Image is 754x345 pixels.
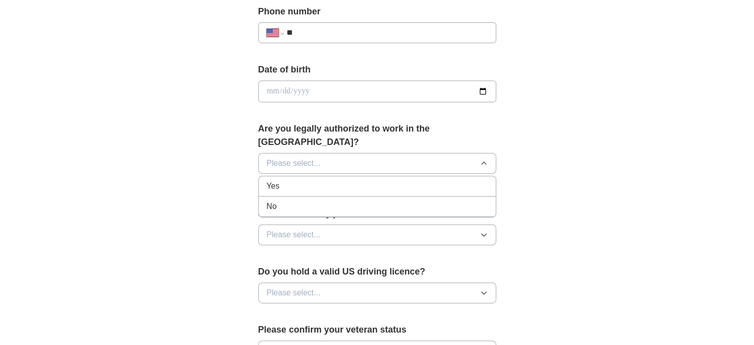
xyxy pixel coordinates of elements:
[258,323,496,337] label: Please confirm your veteran status
[267,201,277,212] span: No
[258,63,496,76] label: Date of birth
[258,5,496,18] label: Phone number
[258,265,496,278] label: Do you hold a valid US driving licence?
[267,287,321,299] span: Please select...
[258,153,496,174] button: Please select...
[258,224,496,245] button: Please select...
[267,229,321,241] span: Please select...
[258,122,496,149] label: Are you legally authorized to work in the [GEOGRAPHIC_DATA]?
[267,157,321,169] span: Please select...
[258,282,496,303] button: Please select...
[267,180,280,192] span: Yes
